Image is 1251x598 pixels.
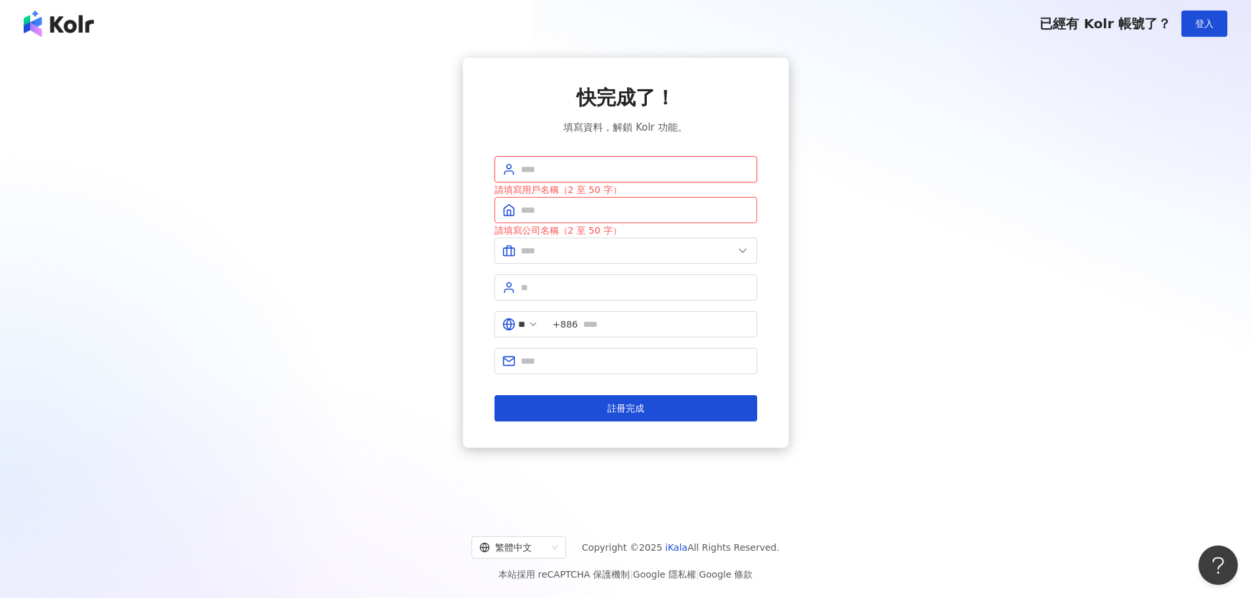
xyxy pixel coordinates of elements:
a: Google 隱私權 [633,569,696,580]
span: 填寫資料，解鎖 Kolr 功能。 [563,119,687,135]
span: 本站採用 reCAPTCHA 保護機制 [498,566,753,582]
span: | [630,569,633,580]
span: 登入 [1195,18,1214,29]
button: 註冊完成 [494,395,757,421]
div: 請填寫公司名稱（2 至 50 字） [494,223,757,238]
span: Copyright © 2025 All Rights Reserved. [582,540,779,555]
span: | [696,569,699,580]
img: logo [24,11,94,37]
a: iKala [665,542,688,553]
a: Google 條款 [699,569,753,580]
div: 繁體中文 [479,537,546,558]
div: 請填寫用戶名稱（2 至 50 字） [494,182,757,197]
span: 已經有 Kolr 帳號了？ [1040,16,1171,32]
button: 登入 [1181,11,1227,37]
iframe: Help Scout Beacon - Open [1198,545,1238,585]
span: +886 [553,317,578,331]
span: 註冊完成 [607,403,644,414]
span: 快完成了！ [577,84,675,112]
